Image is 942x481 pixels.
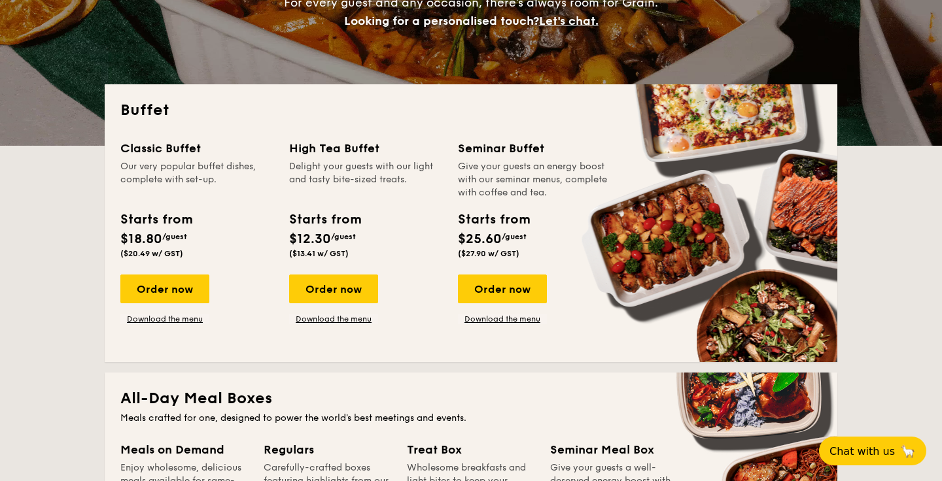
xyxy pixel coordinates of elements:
[539,14,599,28] span: Let's chat.
[120,100,822,121] h2: Buffet
[120,231,162,247] span: $18.80
[120,274,209,303] div: Order now
[162,232,187,241] span: /guest
[289,231,331,247] span: $12.30
[458,249,519,258] span: ($27.90 w/ GST)
[120,249,183,258] span: ($20.49 w/ GST)
[120,210,192,229] div: Starts from
[900,444,916,459] span: 🦙
[120,440,248,459] div: Meals on Demand
[120,139,273,158] div: Classic Buffet
[289,210,360,229] div: Starts from
[458,210,529,229] div: Starts from
[331,232,356,241] span: /guest
[458,231,502,247] span: $25.60
[502,232,527,241] span: /guest
[458,160,611,199] div: Give your guests an energy boost with our seminar menus, complete with coffee and tea.
[458,314,547,324] a: Download the menu
[264,440,391,459] div: Regulars
[550,440,678,459] div: Seminar Meal Box
[120,314,209,324] a: Download the menu
[407,440,534,459] div: Treat Box
[120,412,822,425] div: Meals crafted for one, designed to power the world's best meetings and events.
[344,14,539,28] span: Looking for a personalised touch?
[289,274,378,303] div: Order now
[458,274,547,303] div: Order now
[120,388,822,409] h2: All-Day Meal Boxes
[829,445,895,457] span: Chat with us
[289,314,378,324] a: Download the menu
[289,160,442,199] div: Delight your guests with our light and tasty bite-sized treats.
[819,437,926,465] button: Chat with us🦙
[289,139,442,158] div: High Tea Buffet
[289,249,349,258] span: ($13.41 w/ GST)
[120,160,273,199] div: Our very popular buffet dishes, complete with set-up.
[458,139,611,158] div: Seminar Buffet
